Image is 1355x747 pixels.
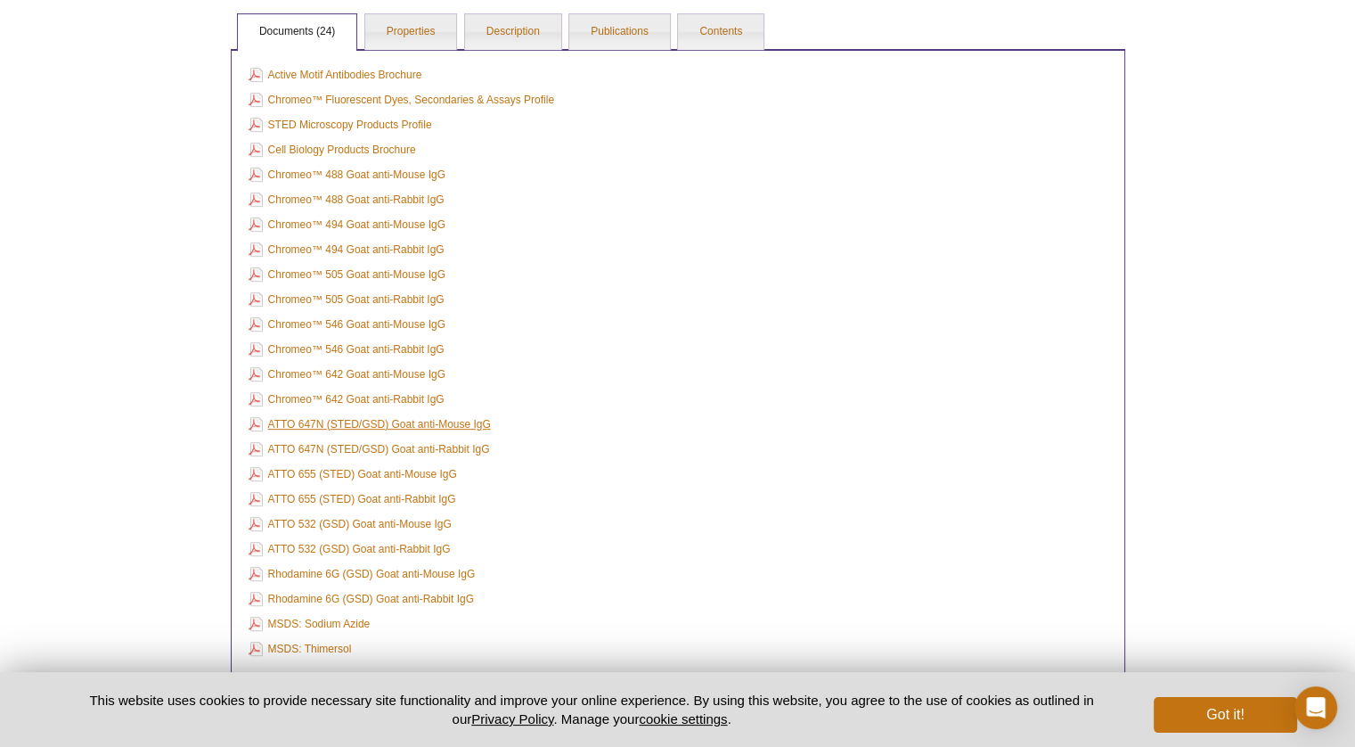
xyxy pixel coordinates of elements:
a: Description [465,14,561,50]
a: Chromeo™ 505 Goat anti-Rabbit IgG [249,290,445,309]
a: Privacy Policy [471,711,553,726]
a: Properties [365,14,457,50]
a: ATTO 655 (STED) Goat anti-Mouse IgG [249,464,457,484]
a: Chromeo™ 642 Goat anti-Rabbit IgG [249,390,445,409]
a: Chromeo™ 494 Goat anti-Rabbit IgG [249,240,445,259]
a: Publications [569,14,670,50]
p: This website uses cookies to provide necessary site functionality and improve your online experie... [59,691,1125,728]
button: Got it! [1154,697,1296,733]
a: Chromeo™ 642 Goat anti-Mouse IgG [249,365,445,384]
a: Chromeo™ 546 Goat anti-Mouse IgG [249,315,445,334]
a: Contents [678,14,763,50]
a: Chromeo™ 546 Goat anti-Rabbit IgG [249,340,445,359]
a: ATTO 532 (GSD) Goat anti-Rabbit IgG [249,539,451,559]
a: Chromeo™ 494 Goat anti-Mouse IgG [249,215,445,234]
a: Chromeo™ 505 Goat anti-Mouse IgG [249,265,445,284]
a: Documents (24) [238,14,356,50]
a: MSDS: Sodium Azide [249,614,371,634]
a: Active Motif Antibodies Brochure [249,65,422,85]
a: ATTO 647N (STED/GSD) Goat anti-Mouse IgG [249,415,491,434]
a: Chromeo™ Fluorescent Dyes, Secondaries & Assays Profile [249,90,554,110]
div: Open Intercom Messenger [1294,686,1337,729]
button: cookie settings [639,711,727,726]
a: Rhodamine 6G (GSD) Goat anti-Rabbit IgG [249,589,474,609]
a: ATTO 655 (STED) Goat anti-Rabbit IgG [249,489,456,509]
a: ATTO 532 (GSD) Goat anti-Mouse IgG [249,514,452,534]
a: Chromeo™ 488 Goat anti-Rabbit IgG [249,190,445,209]
a: Cell Biology Products Brochure [249,140,416,160]
a: ATTO 647N (STED/GSD) Goat anti-Rabbit IgG [249,439,490,459]
a: Rhodamine 6G (GSD) Goat anti-Mouse IgG [249,564,476,584]
a: Chromeo™ 488 Goat anti-Mouse IgG [249,165,445,185]
a: MSDS: Thimersol [249,639,352,659]
a: STED Microscopy Products Profile [249,115,432,135]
